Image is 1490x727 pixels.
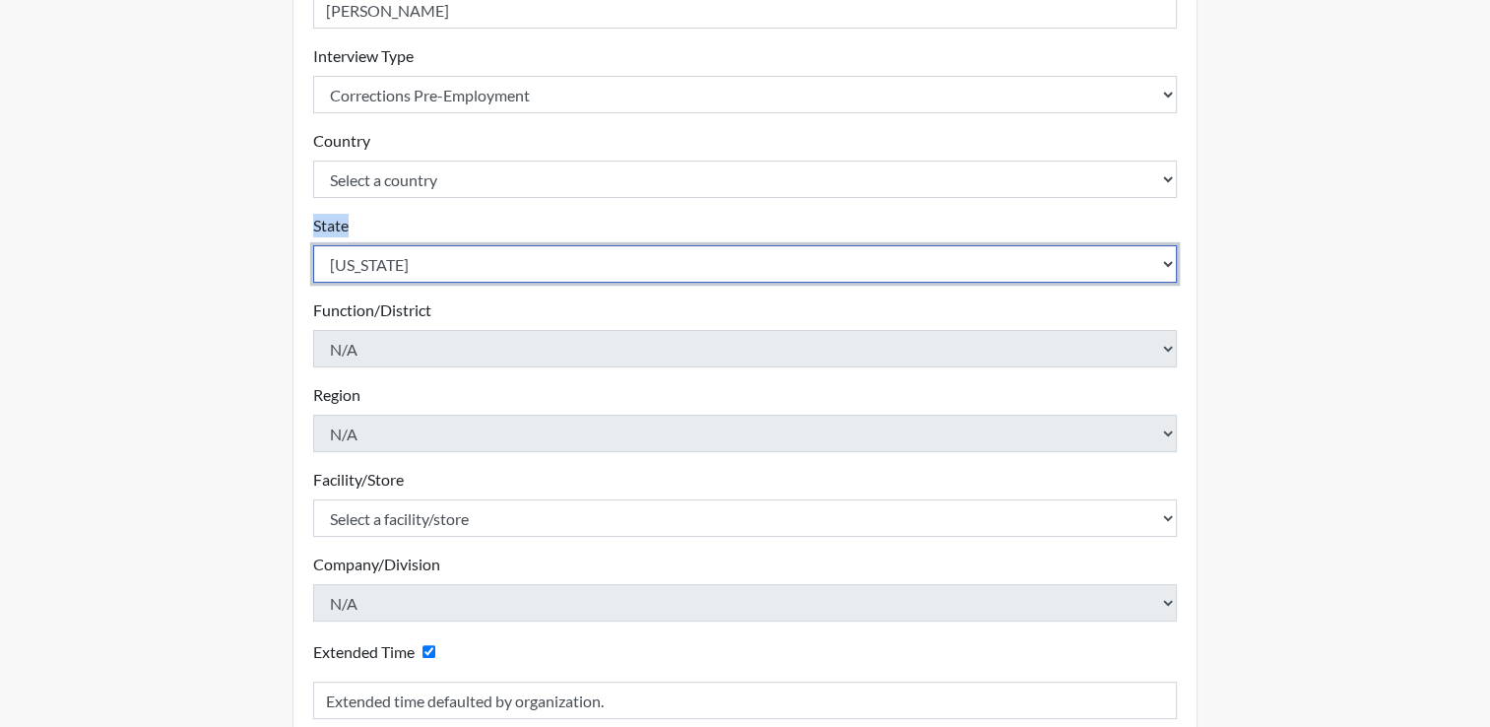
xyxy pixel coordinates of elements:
label: Function/District [313,298,431,322]
label: Interview Type [313,44,414,68]
label: Country [313,129,370,153]
label: Extended Time [313,640,415,664]
label: Region [313,383,360,407]
label: Company/Division [313,553,440,576]
div: Checking this box will provide the interviewee with an accomodation of extra time to answer each ... [313,637,443,666]
label: State [313,214,349,237]
label: Facility/Store [313,468,404,492]
input: Reason for Extension [313,682,1178,719]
